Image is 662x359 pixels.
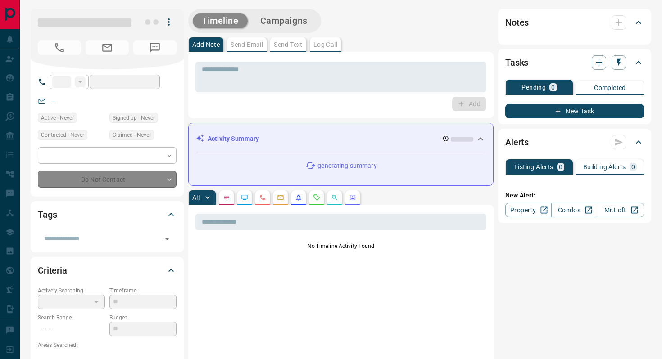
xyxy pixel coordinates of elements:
p: generating summary [317,161,376,171]
div: Criteria [38,260,177,281]
div: Tasks [505,52,644,73]
span: No Email [86,40,129,55]
svg: Agent Actions [349,194,356,201]
span: Signed up - Never [113,113,155,122]
a: -- [52,97,56,104]
button: New Task [505,104,644,118]
svg: Opportunities [331,194,338,201]
p: Activity Summary [208,134,259,144]
a: Mr.Loft [598,203,644,217]
h2: Tasks [505,55,528,70]
p: No Timeline Activity Found [195,242,486,250]
span: No Number [133,40,177,55]
p: Building Alerts [583,164,626,170]
button: Campaigns [251,13,317,28]
span: Active - Never [41,113,74,122]
button: Timeline [193,13,248,28]
div: Tags [38,204,177,225]
a: Condos [551,203,598,217]
h2: Tags [38,207,57,222]
h2: Criteria [38,263,67,278]
a: Property [505,203,552,217]
p: 0 [631,164,635,170]
p: Search Range: [38,314,105,322]
p: Timeframe: [109,287,177,295]
svg: Requests [313,194,320,201]
svg: Emails [277,194,284,201]
span: Claimed - Never [113,130,151,139]
p: Actively Searching: [38,287,105,295]
p: Add Note [192,41,220,48]
p: Listing Alerts [514,164,553,170]
div: Activity Summary [196,130,486,147]
button: Open [161,233,173,245]
p: New Alert: [505,191,644,200]
p: 0 [559,164,562,170]
p: 0 [551,84,555,90]
p: All [192,194,200,201]
svg: Calls [259,194,266,201]
div: Notes [505,12,644,33]
p: Completed [594,85,626,91]
p: -- - -- [38,322,105,337]
svg: Notes [223,194,230,201]
h2: Notes [505,15,529,30]
div: Alerts [505,131,644,153]
span: No Number [38,40,81,55]
h2: Alerts [505,135,529,149]
p: Pending [521,84,546,90]
span: Contacted - Never [41,130,84,139]
svg: Listing Alerts [295,194,302,201]
p: Areas Searched: [38,341,177,349]
div: Do Not Contact [38,171,177,188]
svg: Lead Browsing Activity [241,194,248,201]
p: Budget: [109,314,177,322]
